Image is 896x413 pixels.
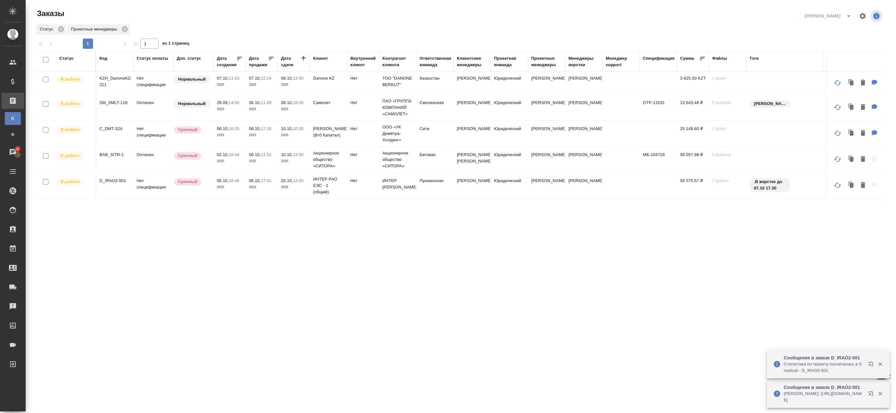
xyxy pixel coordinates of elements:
[313,100,344,106] p: Самолет
[261,76,271,81] p: 12:24
[249,100,261,105] p: 06.10,
[568,100,599,106] p: [PERSON_NAME]
[494,55,525,68] div: Проектная команда
[249,82,275,88] p: 2025
[313,176,344,195] p: ИНТЕР РАО ЕЭС - 2 (общий)
[845,179,858,192] button: Клонировать
[845,76,858,90] button: Клонировать
[178,101,206,107] p: Нормальный
[712,178,743,184] p: 2 файла
[606,55,636,68] div: Менеджер support
[677,148,709,171] td: 58 057,98 ₽
[855,8,870,24] span: Настроить таблицу
[293,152,303,157] p: 12:00
[174,100,210,108] div: Статус по умолчанию для стандартных заказов
[8,131,18,138] span: Ф
[870,10,884,22] span: Посмотреть информацию
[528,148,565,171] td: [PERSON_NAME]
[830,75,845,91] button: Обновить
[133,96,174,119] td: Оплачен
[712,75,743,82] p: 1 файл
[99,75,130,88] p: KZH_DanoneKZ-221
[643,55,675,62] div: Спецификация
[281,76,293,81] p: 08.10,
[174,152,210,160] div: Выставляется автоматически, если на указанный объем услуг необходимо больше времени в стандартном...
[261,100,271,105] p: 11:49
[56,178,92,186] div: Выставляет ПМ после принятия заказа от КМа
[754,179,786,191] p: .В верстке до 07.10 17.30
[313,150,344,169] p: Акционерное общество «СИТОРА»
[178,179,197,185] p: Срочный
[491,72,528,94] td: Юридический
[830,152,845,167] button: Обновить
[229,178,239,183] p: 16:46
[99,126,130,132] p: C_DMT-324
[845,153,858,166] button: Клонировать
[61,101,79,107] p: В работе
[178,76,206,83] p: Нормальный
[350,178,376,184] p: Нет
[99,55,107,62] div: Код
[858,127,868,140] button: Удалить
[491,96,528,119] td: Юридический
[67,24,130,35] div: Проектные менеджеры
[217,76,229,81] p: 07.10,
[133,148,174,171] td: Оплачен
[61,153,79,159] p: В работе
[454,96,491,119] td: [PERSON_NAME]
[281,184,307,190] p: 2025
[712,55,727,62] div: Файлы
[229,152,239,157] p: 16:44
[858,179,868,192] button: Удалить
[281,82,307,88] p: 2025
[249,106,275,112] p: 2025
[830,178,845,193] button: Обновить
[217,132,243,138] p: 2025
[174,178,210,186] div: Выставляется автоматически, если на указанный объем услуг необходимо больше времени в стандартном...
[229,100,239,105] p: 14:00
[528,122,565,145] td: [PERSON_NAME]
[864,387,880,403] button: Открыть в новой вкладке
[281,126,293,131] p: 10.10,
[261,152,271,157] p: 11:52
[174,75,210,84] div: Статус по умолчанию для стандартных заказов
[845,101,858,114] button: Клонировать
[350,55,376,68] div: Внутренний клиент
[293,76,303,81] p: 12:00
[293,178,303,183] p: 12:00
[137,55,168,62] div: Статус оплаты
[677,122,709,145] td: 25 149,60 ₽
[784,355,864,361] p: Сообщения в заказе D_IRAO2-501
[350,152,376,158] p: Нет
[874,391,887,397] button: Закрыть
[217,126,229,131] p: 06.10,
[382,55,413,68] div: Контрагент клиента
[784,384,864,391] p: Сообщения в заказе D_IRAO2-501
[162,40,189,49] span: из 1 страниц
[454,174,491,197] td: [PERSON_NAME]
[749,178,820,193] div: .В верстке до 07.10 17.30
[858,101,868,114] button: Удалить
[133,72,174,94] td: Нет спецификации
[36,24,66,35] div: Статус
[749,55,759,62] div: Тэги
[677,72,709,94] td: 3 825,00 KZT
[454,72,491,94] td: [PERSON_NAME]
[178,127,197,133] p: Срочный
[281,100,293,105] p: 08.10,
[382,75,413,88] p: ТОО "DANONE BERKUT"
[858,153,868,166] button: Удалить
[99,152,130,158] p: BAB_SITR-1
[803,11,855,21] div: split button
[712,126,743,132] p: 1 файл
[281,132,307,138] p: 2025
[416,72,454,94] td: Казахстан
[281,106,307,112] p: 2025
[754,101,786,107] p: [PERSON_NAME]
[350,75,376,82] p: Нет
[677,174,709,197] td: 93 575,57 ₽
[784,361,864,374] p: Cтатистика по проекту посчиталась в Smartcat - D_IRAO2-501
[178,153,197,159] p: Срочный
[313,75,344,82] p: Danone KZ
[640,148,677,171] td: МБ-104728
